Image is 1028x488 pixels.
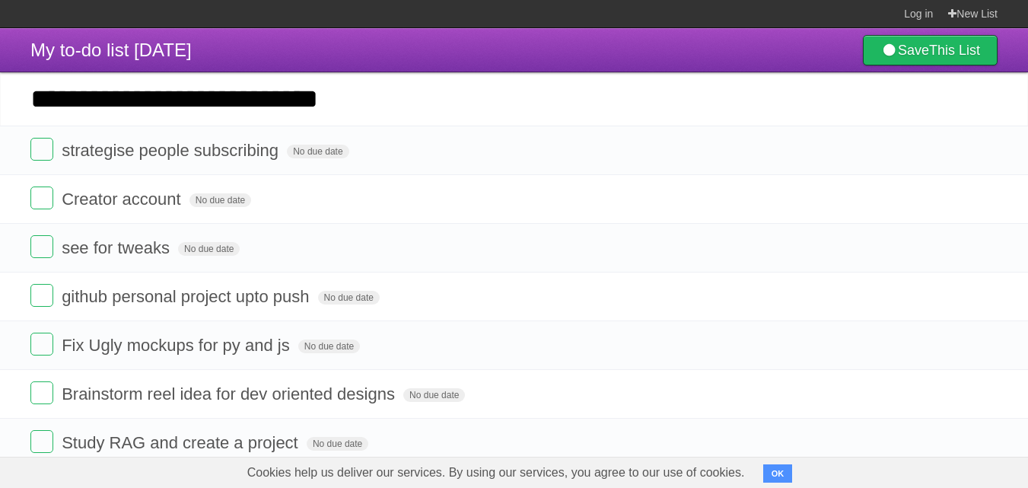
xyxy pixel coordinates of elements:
b: This List [929,43,980,58]
span: No due date [403,388,465,402]
span: No due date [178,242,240,256]
span: No due date [298,340,360,353]
span: Fix Ugly mockups for py and js [62,336,294,355]
label: Done [30,430,53,453]
span: Brainstorm reel idea for dev oriented designs [62,384,399,403]
span: No due date [287,145,349,158]
span: Creator account [62,190,185,209]
span: No due date [189,193,251,207]
span: github personal project upto push [62,287,313,306]
label: Done [30,381,53,404]
span: My to-do list [DATE] [30,40,192,60]
label: Done [30,235,53,258]
span: Study RAG and create a project [62,433,302,452]
label: Done [30,333,53,356]
label: Done [30,187,53,209]
span: No due date [307,437,368,451]
a: SaveThis List [863,35,998,65]
span: No due date [318,291,380,305]
span: Cookies help us deliver our services. By using our services, you agree to our use of cookies. [232,458,760,488]
label: Done [30,284,53,307]
span: strategise people subscribing [62,141,282,160]
button: OK [763,464,793,483]
label: Done [30,138,53,161]
span: see for tweaks [62,238,173,257]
